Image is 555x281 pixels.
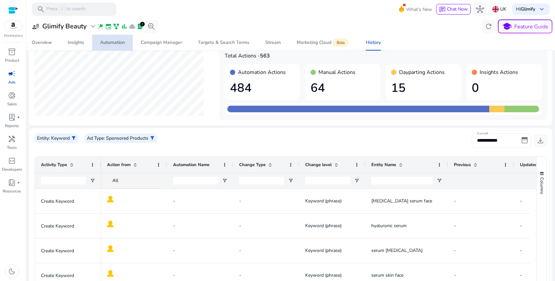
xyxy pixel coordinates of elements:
[230,81,295,95] h1: 484
[482,20,495,33] button: refresh
[436,4,471,15] button: chatChat Now
[17,116,20,119] span: fiber_manual_record
[7,101,17,107] p: Sales
[71,135,76,141] span: filter_alt
[8,113,16,121] span: lab_profile
[222,178,227,183] button: Open Filter Menu
[473,3,487,16] button: hub
[8,267,16,275] span: dark_mode
[104,135,148,142] p: : Sponsored Products
[8,91,16,99] span: donut_small
[238,69,286,76] h4: Automation Actions
[354,178,359,183] button: Open Filter Menu
[539,177,545,194] span: Columns
[140,22,145,26] div: 2
[41,219,95,233] p: Create Keyword
[141,40,182,45] div: Campaign Manager
[32,22,40,30] span: user_attributes
[371,177,433,185] input: Entity Name Filter Input
[105,23,112,30] span: event
[100,40,125,45] div: Automation
[5,123,19,129] p: Reports
[265,40,281,45] div: Stream
[437,178,442,183] button: Open Filter Menu
[498,19,552,33] button: schoolFeature Guide
[225,53,542,59] h4: Total Actions -
[129,23,135,30] span: cloud
[198,40,249,45] div: Targets & Search Terms
[454,247,456,254] span: -
[8,157,16,165] span: code_blocks
[173,272,175,278] span: -
[239,177,284,185] input: Change Type Filter Input
[305,247,342,254] span: Keyword (phrase)
[371,223,407,229] span: hyaluronic serum
[502,22,512,31] span: school
[112,177,118,184] span: All
[333,39,349,47] span: Beta
[520,272,522,278] span: -
[137,23,143,30] span: lab_profile
[2,166,22,172] p: Developers
[476,5,484,13] span: hub
[121,23,128,30] span: bar_chart
[41,162,67,168] span: Activity Type
[8,70,16,78] span: campaign
[42,22,87,30] h3: Glimify Beauty
[520,198,522,204] span: -
[520,162,537,168] span: Updated
[173,247,175,254] span: -
[371,162,396,168] span: Entity Name
[447,6,468,12] span: Chat Now
[520,223,522,229] span: -
[32,40,52,45] div: Overview
[8,48,16,56] span: inventory_2
[97,23,104,30] span: wand_stars
[5,57,19,63] p: Product
[311,81,375,95] h1: 64
[89,22,97,30] span: expand_more
[371,272,403,278] span: serum skin face
[173,223,175,229] span: -
[3,188,21,194] p: Resources
[477,131,488,136] mat-label: Current
[297,40,350,45] div: Marketing Cloud
[49,135,70,142] p: : Keyword
[107,270,114,277] img: manual.svg
[107,162,130,168] span: Action from
[37,5,45,13] span: search
[534,134,547,147] button: download
[288,178,293,183] button: Open Filter Menu
[41,177,86,185] input: Activity Type Filter Input
[150,135,155,141] span: filter_alt
[305,177,350,185] input: Change level Filter Input
[239,162,266,168] span: Change Type
[90,178,95,183] button: Open Filter Menu
[8,135,16,143] span: handyman
[107,196,114,202] img: manual.svg
[454,272,456,278] span: -
[173,198,175,204] span: -
[305,198,342,204] span: Keyword (phrase)
[173,162,209,168] span: Automation Name
[318,69,355,76] h4: Manual Actions
[68,40,84,45] div: Insights
[480,69,518,76] h4: Insights Actions
[492,6,499,13] img: uk.svg
[439,6,446,13] span: chat
[113,23,120,30] span: family_history
[371,198,432,204] span: [MEDICAL_DATA] serum face
[485,22,493,30] span: refresh
[520,247,522,254] span: -
[536,137,544,145] span: download
[454,198,456,204] span: -
[46,6,85,13] p: Press to search
[173,177,218,185] input: Automation Name Filter Input
[366,40,381,45] div: History
[41,194,95,208] p: Create Keyword
[454,223,456,229] span: -
[516,7,535,12] p: Hi
[7,145,17,151] p: Tools
[4,21,22,31] img: amazon.svg
[472,81,536,95] h1: 0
